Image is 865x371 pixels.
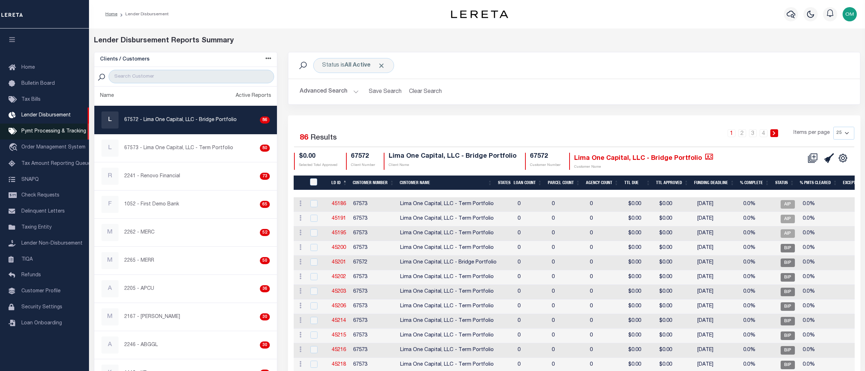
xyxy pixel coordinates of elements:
[332,260,346,265] a: 45201
[109,70,274,83] input: Search Customer
[350,212,397,226] td: 67573
[843,7,857,21] img: svg+xml;base64,PHN2ZyB4bWxucz0iaHR0cDovL3d3dy53My5vcmcvMjAwMC9zdmciIHBvaW50ZXItZXZlbnRzPSJub25lIi...
[101,336,119,354] div: A
[332,231,346,236] a: 45195
[760,129,767,137] a: 4
[800,343,843,358] td: 0.0%
[101,168,119,185] div: R
[124,116,237,124] p: 67572 - Lima One Capital, LLC - Bridge Portfolio
[397,212,499,226] td: Lima One Capital, LLC - Term Portfolio
[21,289,61,294] span: Customer Profile
[549,241,587,256] td: 0
[549,329,587,343] td: 0
[21,321,62,326] span: Loan Onboarding
[332,216,346,221] a: 45191
[94,303,277,331] a: M2167 - [PERSON_NAME]30
[656,329,694,343] td: $0.00
[694,270,740,285] td: [DATE]
[587,329,625,343] td: 0
[100,57,150,63] h5: Clients / Customers
[21,81,55,86] span: Bulletin Board
[740,241,775,256] td: 0.0%
[587,270,625,285] td: 0
[299,153,337,161] h4: $0.00
[332,304,346,309] a: 45206
[656,197,694,212] td: $0.00
[406,85,445,99] button: Clear Search
[511,176,545,190] th: Loan Count: activate to sort column ascending
[21,177,39,182] span: SNAPQ
[101,308,119,325] div: M
[94,106,277,134] a: L67572 - Lima One Capital, LLC - Bridge Portfolio86
[656,212,694,226] td: $0.00
[800,299,843,314] td: 0.0%
[793,129,830,137] span: Items per page
[781,229,795,238] span: AIP
[656,241,694,256] td: $0.00
[549,285,587,299] td: 0
[94,134,277,162] a: L67573 - Lima One Capital, LLC - Term Portfolio80
[332,275,346,279] a: 45202
[332,362,346,367] a: 45218
[300,85,359,99] button: Advanced Search
[310,132,337,144] label: Results
[101,196,119,213] div: F
[332,318,346,323] a: 45214
[397,299,499,314] td: Lima One Capital, LLC - Term Portfolio
[378,62,385,69] span: Click to Remove
[350,343,397,358] td: 67573
[740,329,775,343] td: 0.0%
[260,313,270,320] div: 30
[656,256,694,270] td: $0.00
[587,226,625,241] td: 0
[124,201,179,208] p: 1052 - First Demo Bank
[694,285,740,299] td: [DATE]
[350,299,397,314] td: 67573
[515,226,549,241] td: 0
[691,176,737,190] th: Funding Deadline: activate to sort column ascending
[260,285,270,292] div: 36
[781,244,795,252] span: BIP
[656,285,694,299] td: $0.00
[740,226,775,241] td: 0.0%
[21,145,85,150] span: Order Management System
[781,288,795,296] span: BIP
[94,219,277,246] a: M2262 - MERC52
[94,247,277,275] a: M2265 - MERR50
[781,258,795,267] span: BIP
[397,329,499,343] td: Lima One Capital, LLC - Term Portfolio
[101,111,119,129] div: L
[574,153,713,162] h4: Lima One Capital, LLC - Bridge Portfolio
[781,273,795,282] span: BIP
[236,92,271,100] div: Active Reports
[397,314,499,329] td: Lima One Capital, LLC - Term Portfolio
[549,299,587,314] td: 0
[299,163,337,168] p: Selected Total Approved
[625,314,656,329] td: $0.00
[587,256,625,270] td: 0
[749,129,757,137] a: 3
[625,329,656,343] td: $0.00
[332,348,346,352] a: 45216
[781,302,795,311] span: BIP
[94,162,277,190] a: R2241 - Renovo Financial73
[260,173,270,180] div: 73
[350,285,397,299] td: 67573
[740,256,775,270] td: 0.0%
[21,193,59,198] span: Check Requests
[345,63,371,68] b: All Active
[350,314,397,329] td: 67573
[545,176,583,190] th: Parcel Count: activate to sort column ascending
[21,65,35,70] span: Home
[772,176,797,190] th: Status: activate to sort column ascending
[740,212,775,226] td: 0.0%
[260,257,270,264] div: 50
[740,299,775,314] td: 0.0%
[94,36,860,46] div: Lender Disbursement Reports Summary
[495,176,511,190] th: States
[800,256,843,270] td: 0.0%
[451,10,508,18] img: logo-dark.svg
[101,140,119,157] div: L
[549,212,587,226] td: 0
[100,92,114,100] div: Name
